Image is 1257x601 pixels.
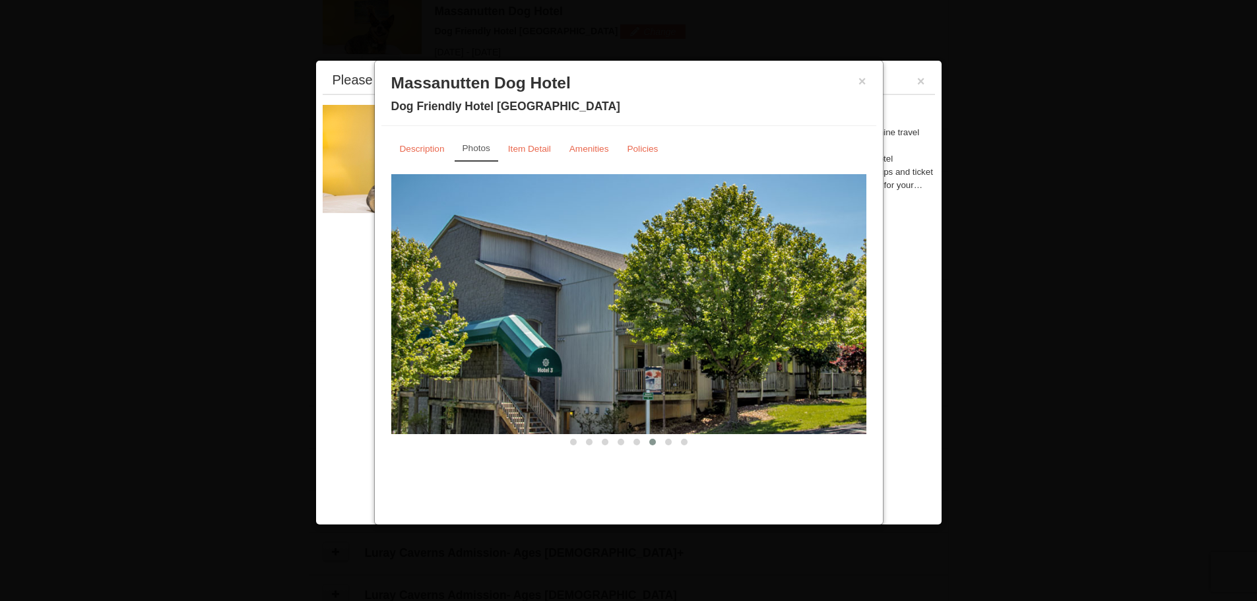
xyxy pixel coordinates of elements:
[455,136,498,162] a: Photos
[627,144,658,154] small: Policies
[917,75,925,88] button: ×
[500,136,560,162] a: Item Detail
[508,144,551,154] small: Item Detail
[323,105,521,213] img: 27428181-5-81c892a3.jpg
[391,73,866,93] h3: Massanutten Dog Hotel
[618,136,666,162] a: Policies
[858,75,866,88] button: ×
[391,136,453,162] a: Description
[400,144,445,154] small: Description
[569,144,609,154] small: Amenities
[391,100,866,113] h4: Dog Friendly Hotel [GEOGRAPHIC_DATA]
[391,174,866,434] img: 18876286-38-67a0a055.jpg
[463,143,490,153] small: Photos
[561,136,618,162] a: Amenities
[333,73,551,86] div: Please make your package selection:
